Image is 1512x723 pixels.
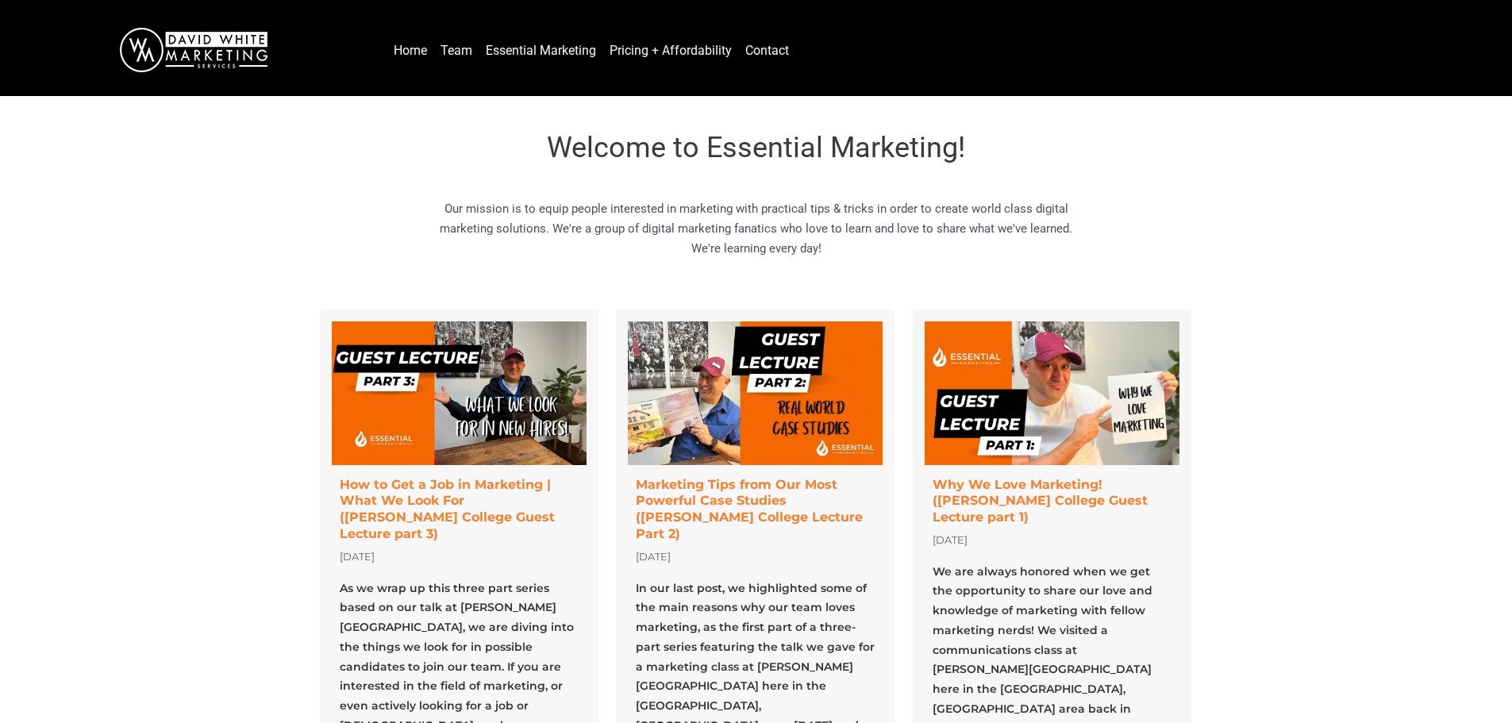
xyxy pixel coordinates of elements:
span: [DATE] [933,533,968,546]
a: Team [434,38,479,63]
a: Home [387,38,433,63]
span: [DATE] [636,550,671,563]
nav: Menu [387,37,1480,63]
a: Pricing + Affordability [603,38,738,63]
a: Contact [739,38,795,63]
span: [DATE] [340,550,375,563]
a: DavidWhite-Marketing-Logo [120,42,267,56]
a: Essential Marketing [479,38,602,63]
span: Welcome to Essential Marketing! [547,131,965,164]
p: Our mission is to equip people interested in marketing with practical tips & tricks in order to c... [439,199,1074,258]
img: DavidWhite-Marketing-Logo [120,28,267,72]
